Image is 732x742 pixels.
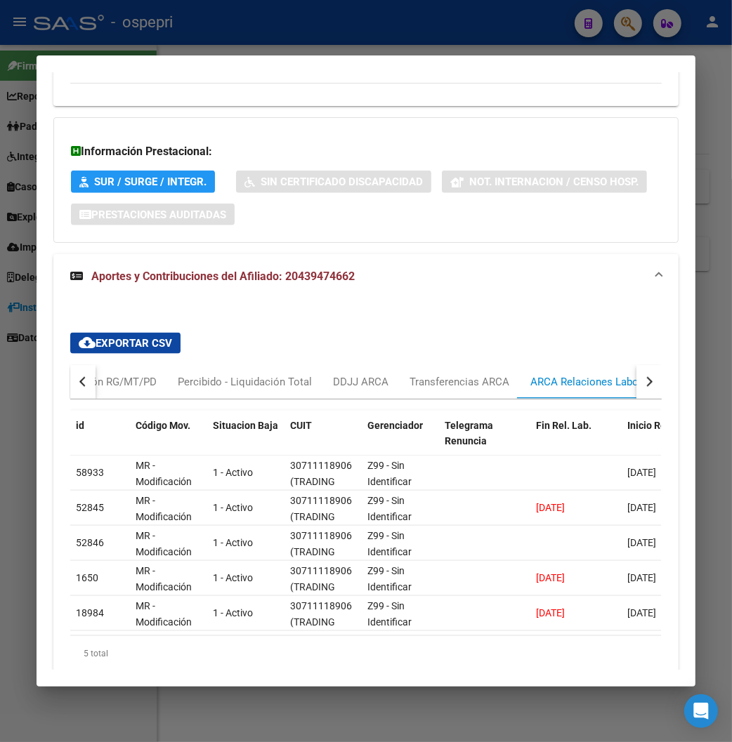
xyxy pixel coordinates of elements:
[136,530,202,605] span: MR - Modificación de datos en la relación CUIT –CUIL
[213,572,253,583] span: 1 - Activo
[236,171,431,192] button: Sin Certificado Discapacidad
[290,581,356,609] span: (TRADING SERVICIOS SA)
[333,374,388,390] div: DDJJ ARCA
[290,458,352,474] div: 30711118906
[71,143,661,160] h3: Información Prestacional:
[130,411,207,472] datatable-header-cell: Código Mov.
[207,411,285,472] datatable-header-cell: Situacion Baja
[71,204,235,225] button: Prestaciones Auditadas
[536,572,565,583] span: [DATE]
[439,411,530,472] datatable-header-cell: Telegrama Renuncia
[362,411,439,472] datatable-header-cell: Gerenciador
[70,636,662,671] div: 5 total
[53,254,679,299] mat-expansion-panel-header: Aportes y Contribuciones del Afiliado: 20439474662
[213,537,253,548] span: 1 - Activo
[136,495,202,570] span: MR - Modificación de datos en la relación CUIT –CUIL
[627,607,656,618] span: [DATE]
[76,572,98,583] span: 1650
[290,420,312,431] span: CUIT
[536,420,592,431] span: Fin Rel. Lab.
[290,476,356,503] span: (TRADING SERVICIOS SA)
[70,333,181,354] button: Exportar CSV
[627,537,656,548] span: [DATE]
[367,600,412,628] span: Z99 - Sin Identificar
[91,270,355,283] span: Aportes y Contribuciones del Afiliado: 20439474662
[290,493,352,509] div: 30711118906
[285,411,362,472] datatable-header-cell: CUIT
[71,171,215,192] button: SUR / SURGE / INTEGR.
[136,565,202,640] span: MR - Modificación de datos en la relación CUIT –CUIL
[261,176,423,189] span: Sin Certificado Discapacidad
[213,467,253,478] span: 1 - Activo
[536,502,565,513] span: [DATE]
[76,607,104,618] span: 18984
[622,411,713,472] datatable-header-cell: Inicio Rel. Lab.
[627,572,656,583] span: [DATE]
[627,467,656,478] span: [DATE]
[136,420,190,431] span: Código Mov.
[213,420,278,431] span: Situacion Baja
[445,420,493,447] span: Telegrama Renuncia
[536,607,565,618] span: [DATE]
[178,374,312,390] div: Percibido - Liquidación Total
[79,337,172,350] span: Exportar CSV
[290,598,352,614] div: 30711118906
[290,528,352,544] div: 30711118906
[136,460,202,535] span: MR - Modificación de datos en la relación CUIT –CUIL
[442,171,647,192] button: Not. Internacion / Censo Hosp.
[213,502,253,513] span: 1 - Activo
[91,208,226,221] span: Prestaciones Auditadas
[53,299,679,705] div: Aportes y Contribuciones del Afiliado: 20439474662
[136,600,202,675] span: MR - Modificación de datos en la relación CUIT –CUIL
[684,694,718,728] div: Open Intercom Messenger
[290,511,356,538] span: (TRADING SERVICIOS SA)
[410,374,509,390] div: Transferencias ARCA
[76,420,84,431] span: id
[76,537,104,548] span: 52846
[367,530,412,557] span: Z99 - Sin Identificar
[530,411,622,472] datatable-header-cell: Fin Rel. Lab.
[70,411,130,472] datatable-header-cell: id
[367,460,412,487] span: Z99 - Sin Identificar
[469,176,639,189] span: Not. Internacion / Censo Hosp.
[627,420,693,431] span: Inicio Rel. Lab.
[213,607,253,618] span: 1 - Activo
[76,467,104,478] span: 58933
[530,374,662,390] div: ARCA Relaciones Laborales
[367,495,412,522] span: Z99 - Sin Identificar
[367,420,423,431] span: Gerenciador
[627,502,656,513] span: [DATE]
[290,563,352,579] div: 30711118906
[94,176,207,189] span: SUR / SURGE / INTEGR.
[367,565,412,592] span: Z99 - Sin Identificar
[290,546,356,574] span: (TRADING SERVICIOS SA)
[290,616,356,644] span: (TRADING SERVICIOS SA)
[79,334,96,351] mat-icon: cloud_download
[76,502,104,513] span: 52845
